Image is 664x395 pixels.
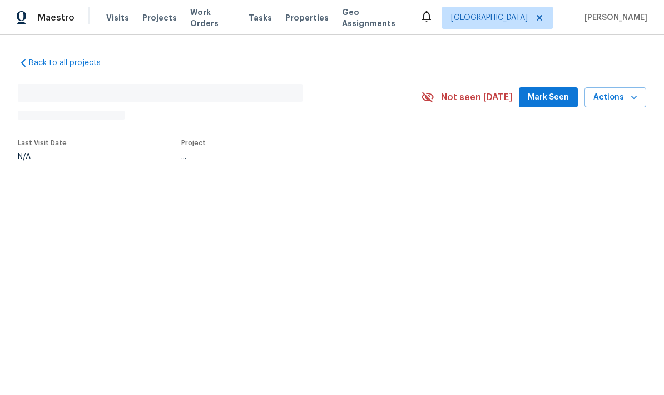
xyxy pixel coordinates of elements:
span: Not seen [DATE] [441,92,512,103]
span: Geo Assignments [342,7,407,29]
span: Work Orders [190,7,235,29]
div: ... [181,153,395,161]
span: Last Visit Date [18,140,67,146]
span: Actions [593,91,637,105]
span: Properties [285,12,329,23]
span: Project [181,140,206,146]
a: Back to all projects [18,57,125,68]
div: N/A [18,153,67,161]
span: [GEOGRAPHIC_DATA] [451,12,528,23]
span: Visits [106,12,129,23]
span: Maestro [38,12,75,23]
button: Mark Seen [519,87,578,108]
span: Projects [142,12,177,23]
span: Mark Seen [528,91,569,105]
span: Tasks [249,14,272,22]
button: Actions [584,87,646,108]
span: [PERSON_NAME] [580,12,647,23]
